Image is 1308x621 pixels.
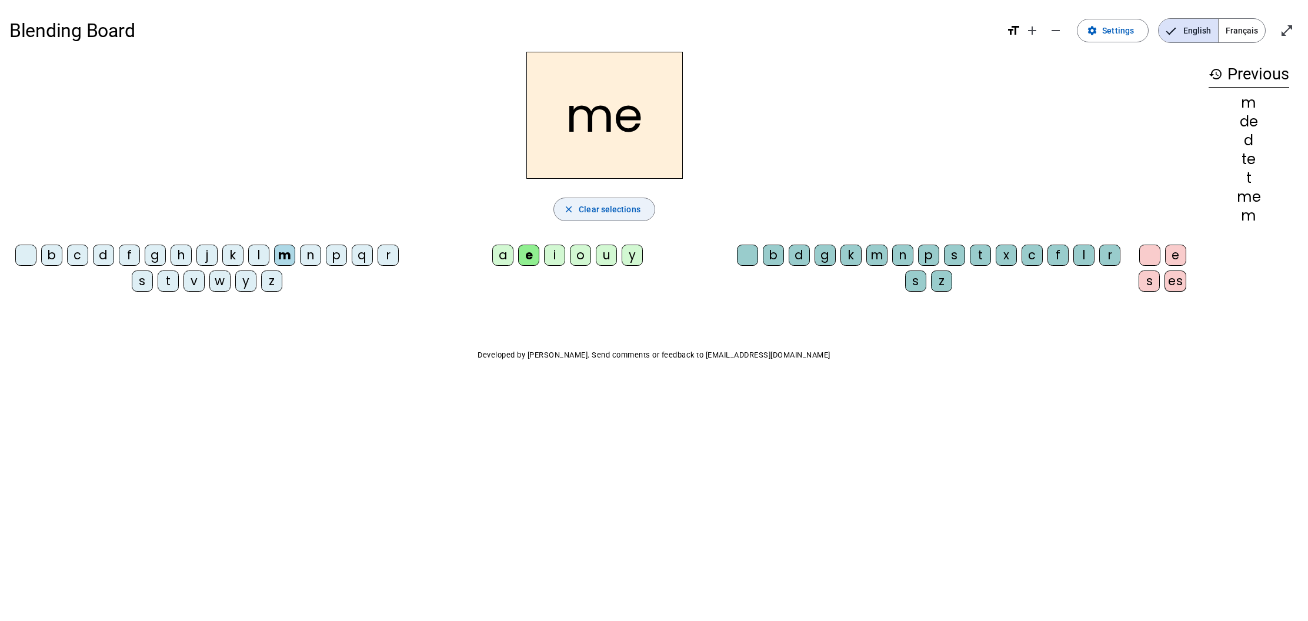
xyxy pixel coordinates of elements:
div: d [93,245,114,266]
div: f [119,245,140,266]
div: h [171,245,192,266]
div: es [1164,271,1186,292]
div: a [492,245,513,266]
div: s [132,271,153,292]
div: p [918,245,939,266]
div: m [866,245,887,266]
mat-icon: remove [1049,24,1063,38]
div: t [970,245,991,266]
div: te [1209,152,1289,166]
div: p [326,245,347,266]
div: j [196,245,218,266]
button: Clear selections [553,198,655,221]
div: k [840,245,862,266]
button: Settings [1077,19,1149,42]
div: l [1073,245,1095,266]
div: n [300,245,321,266]
div: g [815,245,836,266]
div: r [378,245,399,266]
mat-icon: format_size [1006,24,1020,38]
mat-icon: history [1209,67,1223,81]
h2: me [526,52,683,179]
div: m [274,245,295,266]
mat-icon: close [563,204,574,215]
div: n [892,245,913,266]
div: r [1099,245,1120,266]
div: k [222,245,243,266]
mat-icon: add [1025,24,1039,38]
div: s [905,271,926,292]
div: t [158,271,179,292]
div: f [1047,245,1069,266]
mat-button-toggle-group: Language selection [1158,18,1266,43]
div: z [261,271,282,292]
div: t [1209,171,1289,185]
div: i [544,245,565,266]
div: w [209,271,231,292]
div: q [352,245,373,266]
div: b [763,245,784,266]
div: s [944,245,965,266]
span: Settings [1102,24,1134,38]
div: m [1209,209,1289,223]
div: z [931,271,952,292]
div: d [789,245,810,266]
p: Developed by [PERSON_NAME]. Send comments or feedback to [EMAIL_ADDRESS][DOMAIN_NAME] [9,348,1299,362]
mat-icon: open_in_full [1280,24,1294,38]
div: e [1165,245,1186,266]
div: x [996,245,1017,266]
div: l [248,245,269,266]
div: s [1139,271,1160,292]
button: Increase font size [1020,19,1044,42]
div: o [570,245,591,266]
div: me [1209,190,1289,204]
div: m [1209,96,1289,110]
div: de [1209,115,1289,129]
mat-icon: settings [1087,25,1097,36]
h3: Previous [1209,61,1289,88]
div: b [41,245,62,266]
button: Decrease font size [1044,19,1067,42]
div: e [518,245,539,266]
span: English [1159,19,1218,42]
div: v [183,271,205,292]
h1: Blending Board [9,12,997,49]
div: c [67,245,88,266]
div: u [596,245,617,266]
button: Enter full screen [1275,19,1299,42]
div: c [1022,245,1043,266]
span: Clear selections [579,202,640,216]
span: Français [1219,19,1265,42]
div: g [145,245,166,266]
div: y [622,245,643,266]
div: y [235,271,256,292]
div: d [1209,133,1289,148]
